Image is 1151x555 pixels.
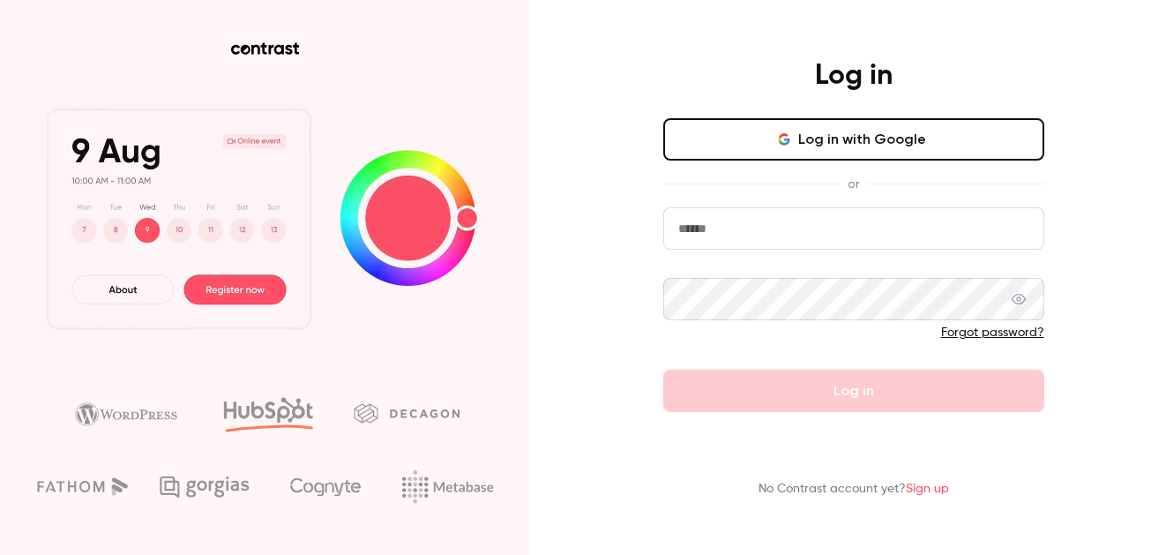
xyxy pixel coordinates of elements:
p: No Contrast account yet? [759,480,949,499]
a: Sign up [906,483,949,495]
a: Forgot password? [941,326,1044,339]
button: Log in with Google [663,118,1044,161]
img: decagon [354,403,460,423]
h4: Log in [815,58,893,94]
span: or [839,175,868,193]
